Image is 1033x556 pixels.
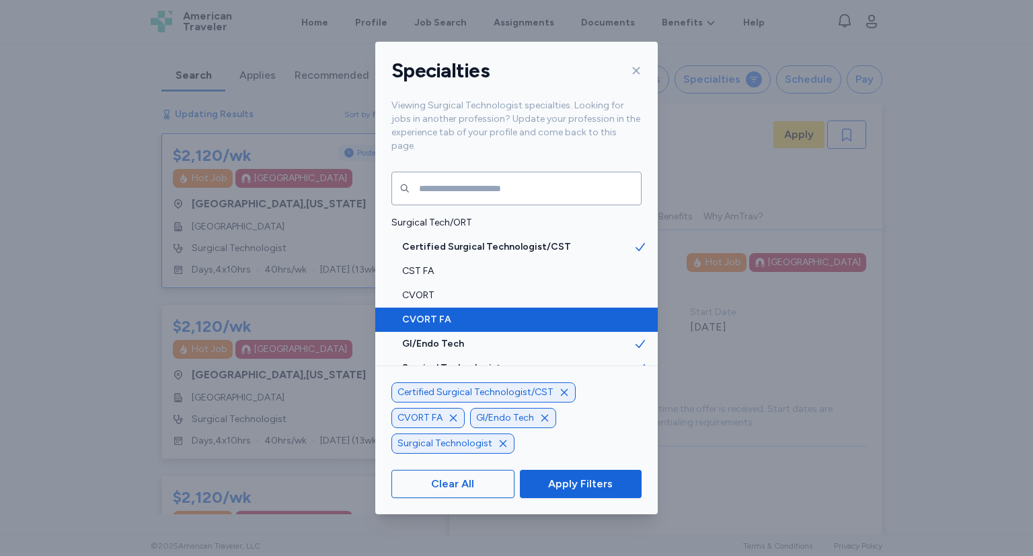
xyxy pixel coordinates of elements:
span: Certified Surgical Technologist/CST [397,386,553,399]
span: CST FA [402,265,634,278]
div: Viewing Surgical Technologist specialties. Looking for jobs in another profession? Update your pr... [375,99,658,169]
button: Apply Filters [520,470,642,498]
span: Surgical Technologist [397,437,492,450]
span: GI/Endo Tech [476,411,534,425]
span: Surgical Tech/ORT [391,216,634,230]
span: Clear All [431,476,474,492]
h1: Specialties [391,58,490,83]
span: GI/Endo Tech [402,337,634,351]
span: Certified Surgical Technologist/CST [402,240,634,254]
span: CVORT FA [402,313,634,326]
span: CVORT FA [397,411,443,425]
span: Surgical Technologist [402,361,634,375]
span: CVORT [402,289,634,302]
button: Clear All [391,470,514,498]
span: Apply Filters [548,476,613,492]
